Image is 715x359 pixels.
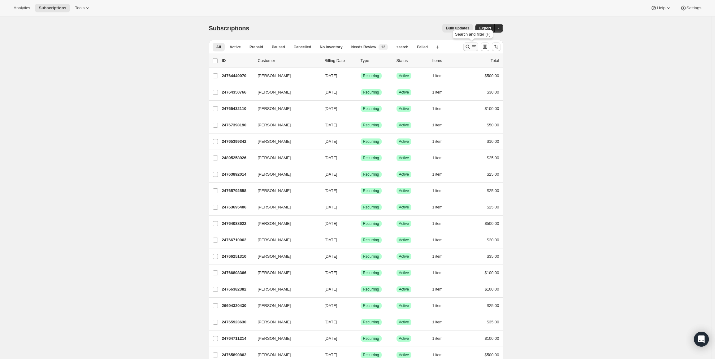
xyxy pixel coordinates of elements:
[320,45,342,50] span: No inventory
[230,45,241,50] span: Active
[325,238,337,242] span: [DATE]
[363,254,379,259] span: Recurring
[487,188,499,193] span: $25.00
[432,236,449,244] button: 1 item
[399,303,409,308] span: Active
[432,287,443,292] span: 1 item
[677,4,705,12] button: Settings
[432,303,443,308] span: 1 item
[222,72,499,80] div: 24764449070[PERSON_NAME][DATE]SuccessRecurringSuccessActive1 item$500.00
[254,153,316,163] button: [PERSON_NAME]
[399,254,409,259] span: Active
[222,89,253,95] p: 24764350766
[363,303,379,308] span: Recurring
[222,58,499,64] div: IDCustomerBilling DateTypeStatusItemsTotal
[432,73,443,78] span: 1 item
[222,104,499,113] div: 24765432110[PERSON_NAME][DATE]SuccessRecurringSuccessActive1 item$100.00
[258,89,291,95] span: [PERSON_NAME]
[222,137,499,146] div: 24765399342[PERSON_NAME][DATE]SuccessRecurringSuccessActive1 item$10.00
[209,25,249,32] span: Subscriptions
[325,172,337,177] span: [DATE]
[432,121,449,129] button: 1 item
[432,352,443,357] span: 1 item
[222,352,253,358] p: 24765890862
[432,188,443,193] span: 1 item
[363,172,379,177] span: Recurring
[222,301,499,310] div: 26694320430[PERSON_NAME][DATE]SuccessRecurringSuccessActive1 item$25.00
[254,137,316,147] button: [PERSON_NAME]
[396,45,409,50] span: search
[479,26,491,31] span: Export
[396,58,427,64] p: Status
[363,205,379,210] span: Recurring
[254,104,316,114] button: [PERSON_NAME]
[487,123,499,127] span: $50.00
[254,169,316,179] button: [PERSON_NAME]
[222,138,253,145] p: 24765399342
[399,139,409,144] span: Active
[254,284,316,294] button: [PERSON_NAME]
[254,317,316,327] button: [PERSON_NAME]
[222,170,499,179] div: 24763892014[PERSON_NAME][DATE]SuccessRecurringSuccessActive1 item$25.00
[222,155,253,161] p: 24895258926
[363,123,379,128] span: Recurring
[222,106,253,112] p: 24765432110
[39,6,66,11] span: Subscriptions
[258,138,291,145] span: [PERSON_NAME]
[363,270,379,275] span: Recurring
[258,106,291,112] span: [PERSON_NAME]
[222,252,499,261] div: 24766251310[PERSON_NAME][DATE]SuccessRecurringSuccessActive1 item$35.00
[399,221,409,226] span: Active
[222,58,253,64] p: ID
[75,6,84,11] span: Tools
[399,352,409,357] span: Active
[325,320,337,324] span: [DATE]
[325,155,337,160] span: [DATE]
[446,26,469,31] span: Bulk updates
[432,155,443,160] span: 1 item
[363,352,379,357] span: Recurring
[249,45,263,50] span: Prepaid
[487,254,499,259] span: $35.00
[258,335,291,342] span: [PERSON_NAME]
[325,123,337,127] span: [DATE]
[432,137,449,146] button: 1 item
[222,122,253,128] p: 24767398190
[487,90,499,94] span: $30.00
[432,90,443,95] span: 1 item
[222,236,499,244] div: 24766710062[PERSON_NAME][DATE]SuccessRecurringSuccessActive1 item$20.00
[272,45,285,50] span: Paused
[485,270,499,275] span: $100.00
[432,106,443,111] span: 1 item
[432,318,449,326] button: 1 item
[254,252,316,261] button: [PERSON_NAME]
[487,155,499,160] span: $25.00
[363,238,379,243] span: Recurring
[432,154,449,162] button: 1 item
[254,120,316,130] button: [PERSON_NAME]
[35,4,70,12] button: Subscriptions
[361,58,392,64] div: Type
[258,155,291,161] span: [PERSON_NAME]
[325,336,337,341] span: [DATE]
[399,155,409,160] span: Active
[432,301,449,310] button: 1 item
[258,73,291,79] span: [PERSON_NAME]
[432,336,443,341] span: 1 item
[363,221,379,226] span: Recurring
[399,123,409,128] span: Active
[432,219,449,228] button: 1 item
[258,237,291,243] span: [PERSON_NAME]
[363,188,379,193] span: Recurring
[10,4,34,12] button: Analytics
[222,303,253,309] p: 26694320430
[432,170,449,179] button: 1 item
[325,205,337,209] span: [DATE]
[432,139,443,144] span: 1 item
[657,6,665,11] span: Help
[222,188,253,194] p: 24765792558
[222,253,253,260] p: 24766251310
[222,121,499,129] div: 24767398190[PERSON_NAME][DATE]SuccessRecurringSuccessActive1 item$50.00
[487,320,499,324] span: $35.00
[432,123,443,128] span: 1 item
